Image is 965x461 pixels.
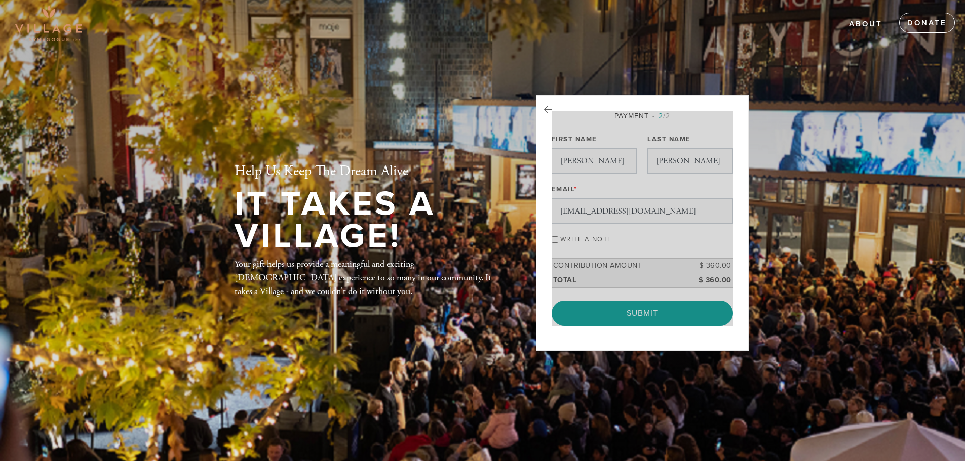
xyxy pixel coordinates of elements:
h2: Help Us Keep The Dream Alive [235,163,503,180]
h1: It Takes A Village! [235,188,503,253]
div: Your gift helps us provide a meaningful and exciting [DEMOGRAPHIC_DATA] experience to so many in ... [235,257,503,298]
a: Donate [899,13,955,33]
a: About [841,15,890,34]
img: Village-sdquare-png-1_0.png [15,5,82,41]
